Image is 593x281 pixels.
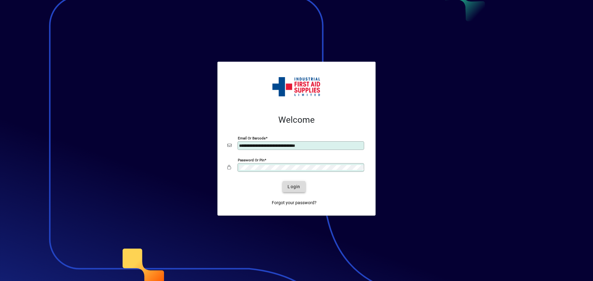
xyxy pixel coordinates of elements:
span: Login [288,184,300,190]
span: Forgot your password? [272,200,317,206]
button: Login [283,181,305,192]
mat-label: Email or Barcode [238,136,266,140]
mat-label: Password or Pin [238,158,264,162]
h2: Welcome [227,115,366,125]
a: Forgot your password? [269,197,319,208]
